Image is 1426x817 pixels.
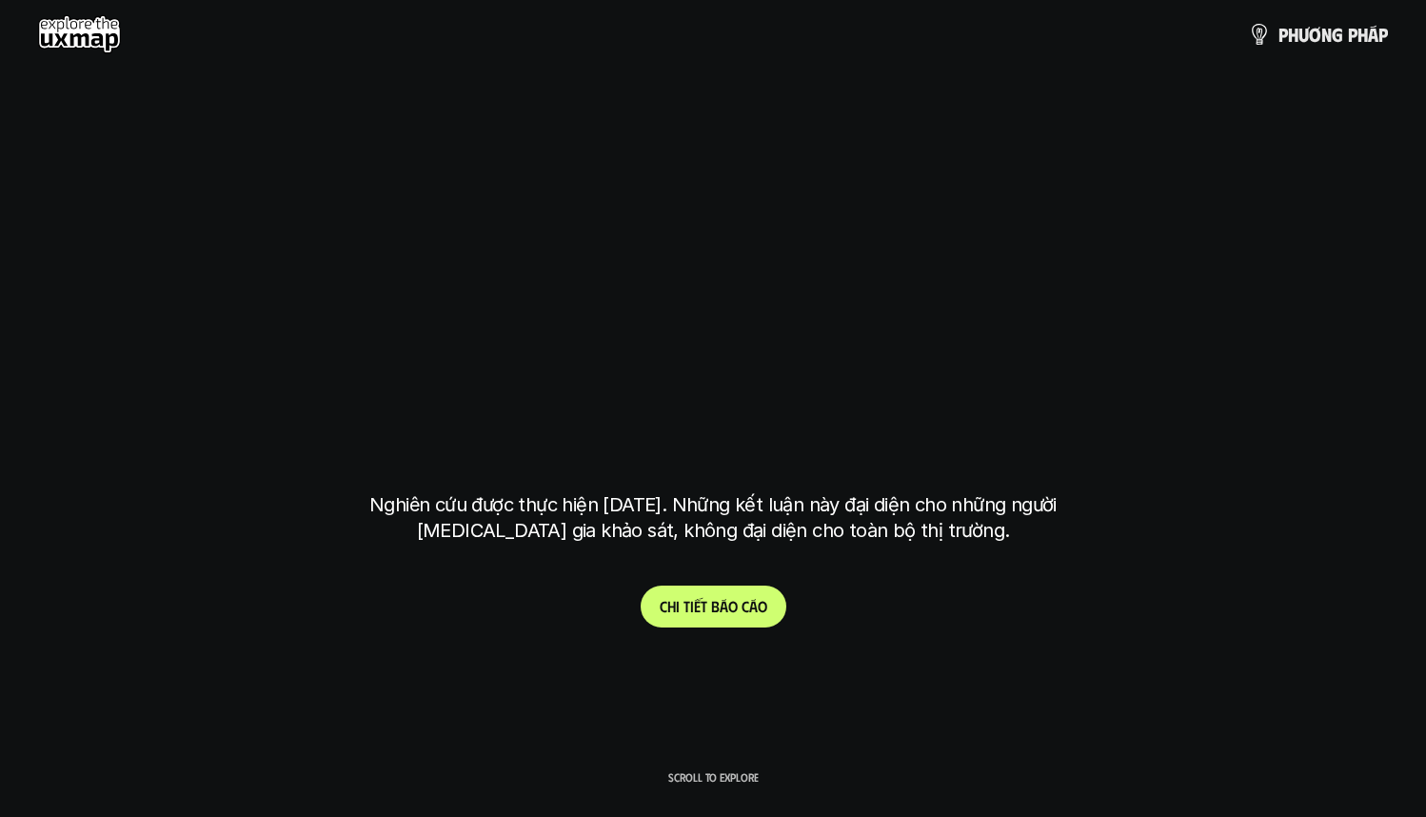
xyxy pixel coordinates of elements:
[1332,24,1343,45] span: g
[676,597,680,615] span: i
[720,597,728,615] span: á
[758,597,767,615] span: o
[667,597,676,615] span: h
[366,220,1060,300] h1: phạm vi công việc của
[1321,24,1332,45] span: n
[1378,24,1388,45] span: p
[742,597,749,615] span: c
[1348,24,1357,45] span: p
[749,597,758,615] span: á
[1309,24,1321,45] span: ơ
[356,492,1070,544] p: Nghiên cứu được thực hiện [DATE]. Những kết luận này đại diện cho những người [MEDICAL_DATA] gia ...
[660,597,667,615] span: C
[641,586,786,628] a: Chitiếtbáocáo
[701,597,707,615] span: t
[694,597,701,615] span: ế
[1298,24,1309,45] span: ư
[683,597,690,615] span: t
[374,370,1053,450] h1: tại [GEOGRAPHIC_DATA]
[1288,24,1298,45] span: h
[1357,24,1368,45] span: h
[690,597,694,615] span: i
[728,597,738,615] span: o
[647,172,792,194] h6: Kết quả nghiên cứu
[668,770,759,784] p: Scroll to explore
[711,597,720,615] span: b
[1368,24,1378,45] span: á
[1278,24,1288,45] span: p
[1248,15,1388,53] a: phươngpháp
